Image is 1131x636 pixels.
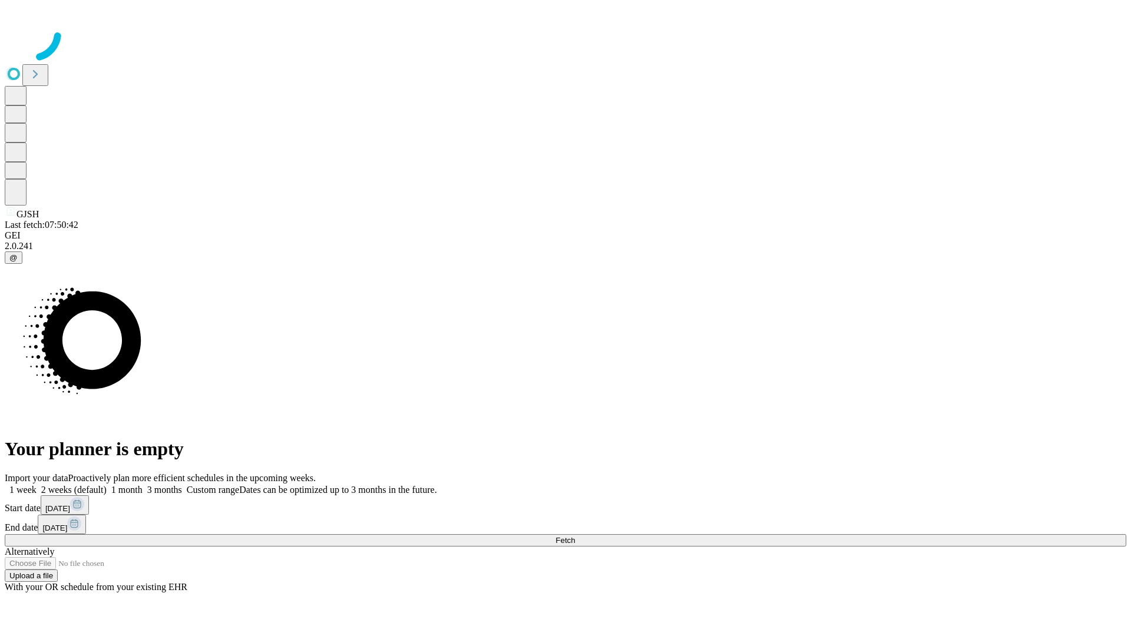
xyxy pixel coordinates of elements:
[16,209,39,219] span: GJSH
[5,473,68,483] span: Import your data
[5,438,1126,460] h1: Your planner is empty
[9,253,18,262] span: @
[41,495,89,515] button: [DATE]
[9,485,37,495] span: 1 week
[42,524,67,532] span: [DATE]
[5,241,1126,251] div: 2.0.241
[45,504,70,513] span: [DATE]
[147,485,182,495] span: 3 months
[5,582,187,592] span: With your OR schedule from your existing EHR
[239,485,436,495] span: Dates can be optimized up to 3 months in the future.
[5,251,22,264] button: @
[38,515,86,534] button: [DATE]
[5,220,78,230] span: Last fetch: 07:50:42
[68,473,316,483] span: Proactively plan more efficient schedules in the upcoming weeks.
[187,485,239,495] span: Custom range
[5,495,1126,515] div: Start date
[5,534,1126,546] button: Fetch
[41,485,107,495] span: 2 weeks (default)
[5,569,58,582] button: Upload a file
[5,230,1126,241] div: GEI
[5,515,1126,534] div: End date
[555,536,575,545] span: Fetch
[111,485,143,495] span: 1 month
[5,546,54,556] span: Alternatively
